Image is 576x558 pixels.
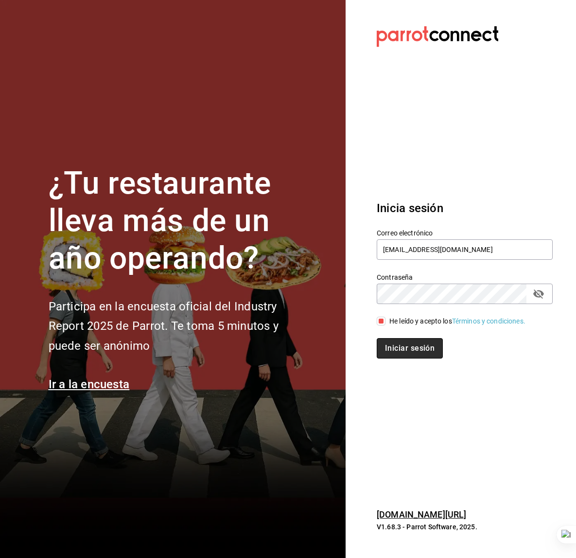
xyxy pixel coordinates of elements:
[49,165,311,277] h1: ¿Tu restaurante lleva más de un año operando?
[377,338,443,359] button: Iniciar sesión
[49,297,311,356] h2: Participa en la encuesta oficial del Industry Report 2025 de Parrot. Te toma 5 minutos y puede se...
[377,522,553,532] p: V1.68.3 - Parrot Software, 2025.
[377,199,553,217] h3: Inicia sesión
[530,286,547,302] button: passwordField
[389,316,525,326] div: He leído y acepto los
[49,378,130,391] a: Ir a la encuesta
[377,230,553,236] label: Correo electrónico
[452,317,525,325] a: Términos y condiciones.
[377,274,553,281] label: Contraseña
[377,239,553,260] input: Ingresa tu correo electrónico
[377,509,466,520] a: [DOMAIN_NAME][URL]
